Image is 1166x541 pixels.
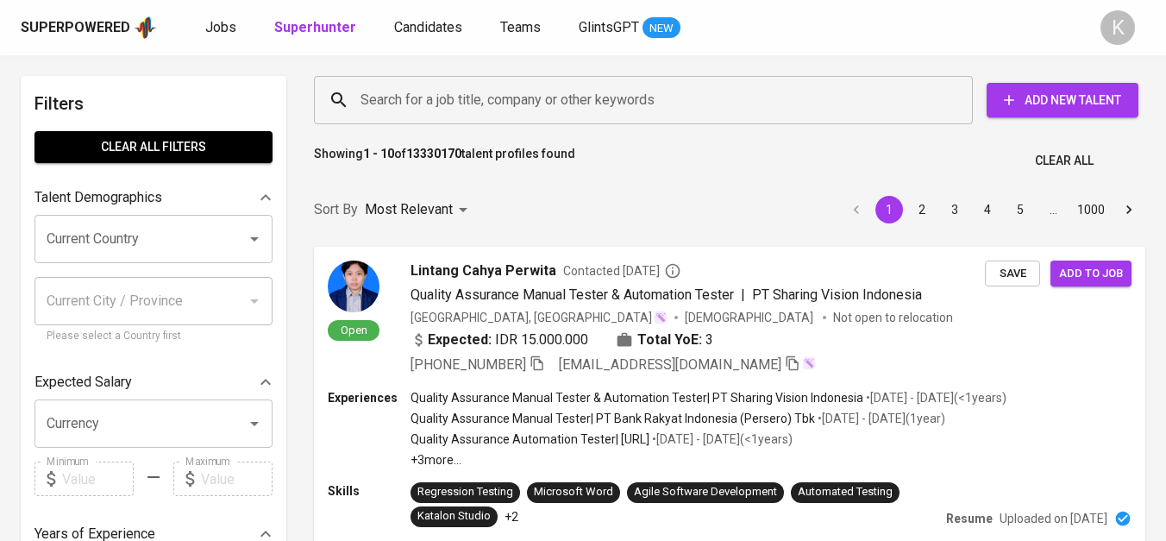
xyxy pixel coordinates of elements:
[1072,196,1110,223] button: Go to page 1000
[21,18,130,38] div: Superpowered
[394,17,466,39] a: Candidates
[411,309,668,326] div: [GEOGRAPHIC_DATA], [GEOGRAPHIC_DATA]
[637,330,702,350] b: Total YoE:
[840,196,1145,223] nav: pagination navigation
[664,262,681,280] svg: By Batam recruiter
[1050,261,1132,287] button: Add to job
[274,19,356,35] b: Superhunter
[365,199,453,220] p: Most Relevant
[34,180,273,215] div: Talent Demographics
[205,19,236,35] span: Jobs
[579,17,680,39] a: GlintsGPT NEW
[34,187,162,208] p: Talent Demographics
[643,20,680,37] span: NEW
[798,484,893,500] div: Automated Testing
[946,510,993,527] p: Resume
[559,356,781,373] span: [EMAIL_ADDRESS][DOMAIN_NAME]
[863,389,1006,406] p: • [DATE] - [DATE] ( <1 years )
[411,410,815,427] p: Quality Assurance Manual Tester | PT Bank Rakyat Indonesia (Persero) Tbk
[505,508,518,525] p: +2
[654,311,668,324] img: magic_wand.svg
[242,227,266,251] button: Open
[363,147,394,160] b: 1 - 10
[242,412,266,436] button: Open
[741,285,745,305] span: |
[752,286,922,303] span: PT Sharing Vision Indonesia
[634,484,777,500] div: Agile Software Development
[500,17,544,39] a: Teams
[328,261,379,312] img: 2949ce7d669c6a87ebe6677609fc0873.jpg
[411,431,649,448] p: Quality Assurance Automation Tester | [URL]
[34,365,273,399] div: Expected Salary
[34,131,273,163] button: Clear All filters
[994,264,1031,284] span: Save
[987,83,1138,117] button: Add New Talent
[985,261,1040,287] button: Save
[48,136,259,158] span: Clear All filters
[1115,196,1143,223] button: Go to next page
[34,372,132,393] p: Expected Salary
[21,15,157,41] a: Superpoweredapp logo
[974,196,1001,223] button: Go to page 4
[802,356,816,370] img: magic_wand.svg
[411,356,526,373] span: [PHONE_NUMBER]
[274,17,360,39] a: Superhunter
[563,262,681,280] span: Contacted [DATE]
[875,196,903,223] button: page 1
[534,484,613,500] div: Microsoft Word
[941,196,969,223] button: Go to page 3
[411,286,734,303] span: Quality Assurance Manual Tester & Automation Tester
[47,328,260,345] p: Please select a Country first
[34,90,273,117] h6: Filters
[833,309,953,326] p: Not open to relocation
[428,330,492,350] b: Expected:
[1028,145,1100,177] button: Clear All
[1039,201,1067,218] div: …
[1000,510,1107,527] p: Uploaded on [DATE]
[705,330,713,350] span: 3
[685,309,816,326] span: [DEMOGRAPHIC_DATA]
[134,15,157,41] img: app logo
[1006,196,1034,223] button: Go to page 5
[394,19,462,35] span: Candidates
[205,17,240,39] a: Jobs
[1100,10,1135,45] div: K
[1059,264,1123,284] span: Add to job
[500,19,541,35] span: Teams
[1000,90,1125,111] span: Add New Talent
[649,431,793,448] p: • [DATE] - [DATE] ( <1 years )
[328,482,411,500] p: Skills
[406,147,461,160] b: 13330170
[201,462,273,496] input: Value
[579,19,639,35] span: GlintsGPT
[417,508,491,525] div: Katalon Studio
[62,462,134,496] input: Value
[1035,150,1094,172] span: Clear All
[417,484,513,500] div: Regression Testing
[411,330,588,350] div: IDR 15.000.000
[328,389,411,406] p: Experiences
[815,410,945,427] p: • [DATE] - [DATE] ( 1 year )
[908,196,936,223] button: Go to page 2
[314,199,358,220] p: Sort By
[411,261,556,281] span: Lintang Cahya Perwita
[411,451,1006,469] p: +3 more ...
[411,389,863,406] p: Quality Assurance Manual Tester & Automation Tester | PT Sharing Vision Indonesia
[334,323,374,337] span: Open
[365,194,473,226] div: Most Relevant
[314,145,575,177] p: Showing of talent profiles found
